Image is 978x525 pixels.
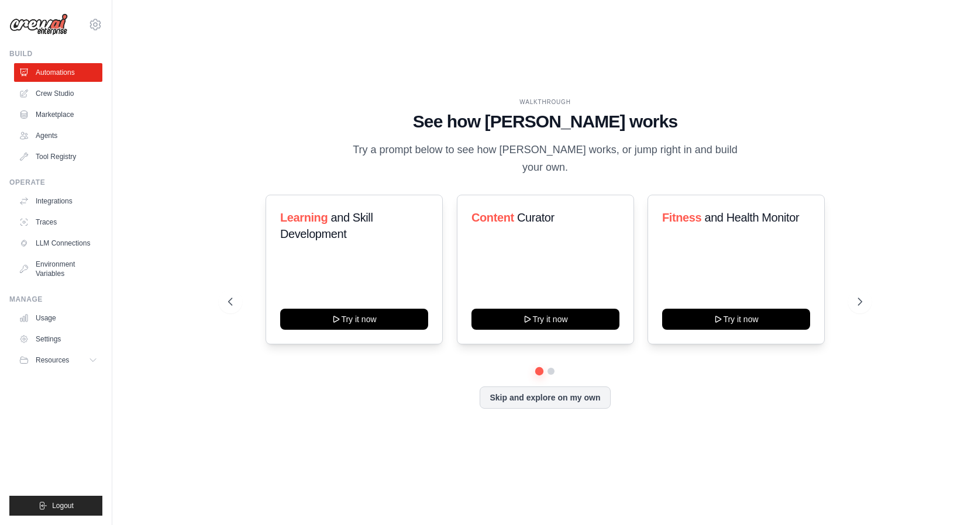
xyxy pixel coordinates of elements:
button: Try it now [280,309,428,330]
button: Skip and explore on my own [480,386,610,409]
h1: See how [PERSON_NAME] works [228,111,863,132]
img: Logo [9,13,68,36]
button: Resources [14,351,102,369]
a: LLM Connections [14,234,102,253]
span: Curator [516,211,554,224]
div: Operate [9,178,102,187]
button: Logout [9,496,102,516]
button: Try it now [471,309,619,330]
div: WALKTHROUGH [228,98,863,106]
span: Logout [52,501,74,510]
span: Fitness [662,211,701,224]
div: Build [9,49,102,58]
a: Automations [14,63,102,82]
a: Agents [14,126,102,145]
a: Marketplace [14,105,102,124]
span: and Skill Development [280,211,373,240]
a: Usage [14,309,102,327]
span: and Health Monitor [705,211,800,224]
a: Tool Registry [14,147,102,166]
button: Try it now [662,309,810,330]
span: Learning [280,211,328,224]
a: Settings [14,330,102,348]
span: Content [471,211,514,224]
a: Environment Variables [14,255,102,283]
a: Traces [14,213,102,232]
span: Resources [36,355,69,365]
a: Crew Studio [14,84,102,103]
a: Integrations [14,192,102,210]
p: Try a prompt below to see how [PERSON_NAME] works, or jump right in and build your own. [349,141,742,176]
div: Manage [9,295,102,304]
